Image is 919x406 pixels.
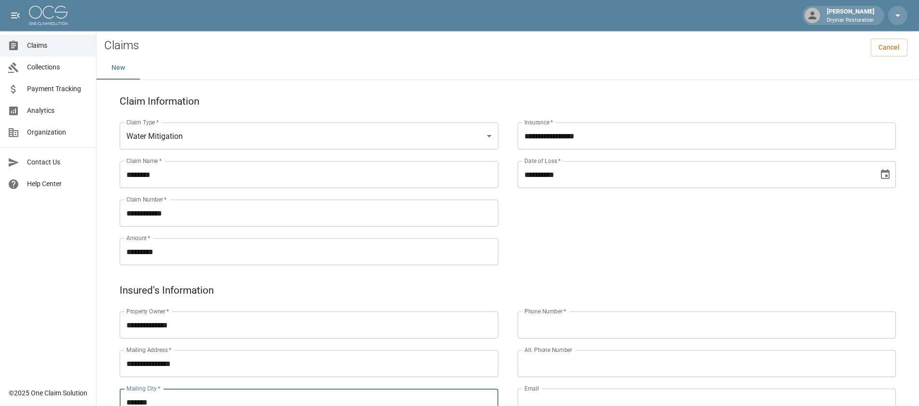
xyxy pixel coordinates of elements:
label: Claim Type [126,118,159,126]
div: dynamic tabs [96,56,919,80]
div: [PERSON_NAME] [823,7,878,24]
label: Claim Number [126,195,166,203]
button: Choose date, selected date is Aug 30, 2025 [876,165,895,184]
label: Mailing City [126,384,161,392]
span: Payment Tracking [27,84,88,94]
h2: Claims [104,39,139,53]
img: ocs-logo-white-transparent.png [29,6,68,25]
label: Phone Number [524,307,566,315]
label: Mailing Address [126,346,171,354]
div: Water Mitigation [120,122,498,149]
span: Analytics [27,106,88,116]
p: Drystar Restoration [827,16,875,25]
span: Claims [27,41,88,51]
span: Collections [27,62,88,72]
label: Date of Loss [524,157,561,165]
label: Email [524,384,539,392]
label: Claim Name [126,157,162,165]
span: Organization [27,127,88,137]
span: Help Center [27,179,88,189]
label: Property Owner [126,307,169,315]
button: New [96,56,140,80]
div: © 2025 One Claim Solution [9,388,87,398]
a: Cancel [871,39,907,56]
span: Contact Us [27,157,88,167]
button: open drawer [6,6,25,25]
label: Amount [126,234,151,242]
label: Insurance [524,118,553,126]
label: Alt. Phone Number [524,346,572,354]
